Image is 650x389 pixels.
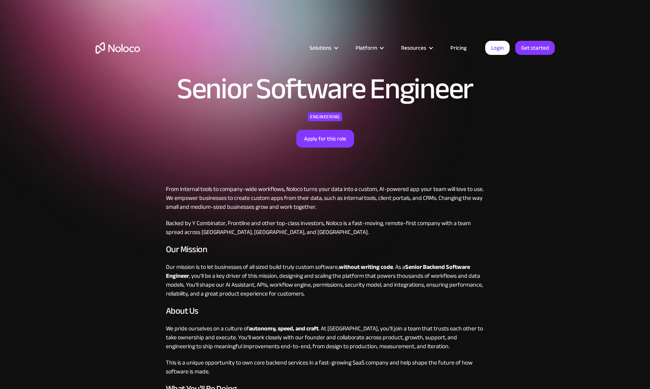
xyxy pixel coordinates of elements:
[392,43,441,53] div: Resources
[515,41,555,55] a: Get started
[296,130,354,148] a: Apply for this role
[249,323,319,334] strong: autonomy, speed, and craft
[401,43,426,53] div: Resources
[346,43,392,53] div: Platform
[441,43,476,53] a: Pricing
[485,41,510,55] a: Login
[177,74,473,104] h1: Senior Software Engineer
[166,324,484,351] p: We pride ourselves on a culture of . At [GEOGRAPHIC_DATA], you’ll join a team that trusts each ot...
[166,306,484,317] h3: About Us
[166,244,484,255] h3: Our Mission
[166,219,484,237] p: Backed by Y Combinator, Frontline and other top-class investors, Noloco is a fast-moving, remote-...
[339,261,393,273] strong: without writing code
[308,112,342,121] div: Engineering
[96,42,140,54] a: home
[356,43,377,53] div: Platform
[166,261,470,281] strong: Senior Backend Software Engineer
[166,185,484,211] p: From internal tools to company-wide workflows, Noloco turns your data into a custom, AI-powered a...
[166,358,484,376] p: This is a unique opportunity to own core backend services in a fast-growing SaaS company and help...
[166,263,484,298] p: Our mission is to let businesses of all sized build truly custom software, . As a , you’ll be a k...
[300,43,346,53] div: Solutions
[310,43,331,53] div: Solutions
